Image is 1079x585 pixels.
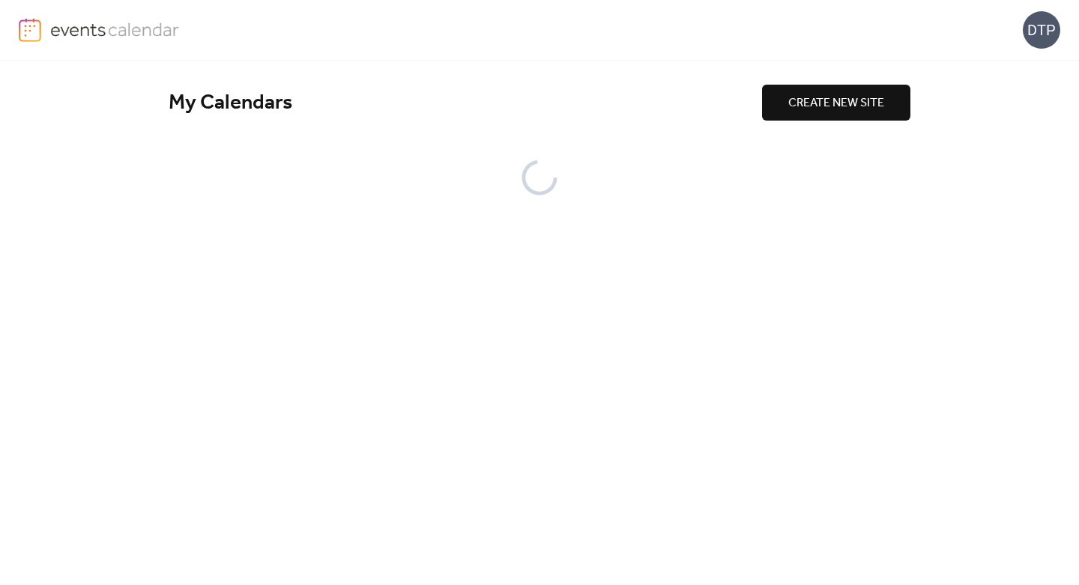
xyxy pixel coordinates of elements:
[169,90,762,116] div: My Calendars
[1023,11,1060,49] div: DTP
[19,18,41,42] img: logo
[50,18,180,40] img: logo-type
[788,94,884,112] span: CREATE NEW SITE
[762,85,910,121] button: CREATE NEW SITE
